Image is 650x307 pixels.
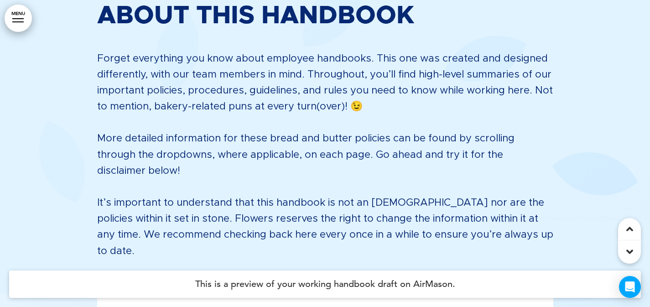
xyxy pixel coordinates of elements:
div: Open Intercom Messenger [619,276,641,298]
p: It’s important to understand that this handbook is not an [DEMOGRAPHIC_DATA] nor are the policies... [97,195,553,260]
h4: This is a preview of your working handbook draft on AirMason. [9,271,641,298]
h1: About This Handbook [97,3,553,28]
p: More detailed information for these bread and butter policies can be found by scrolling through t... [97,131,553,179]
p: Forget everything you know about employee handbooks. This one was created and designed differentl... [97,51,553,115]
a: MENU [5,5,32,32]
